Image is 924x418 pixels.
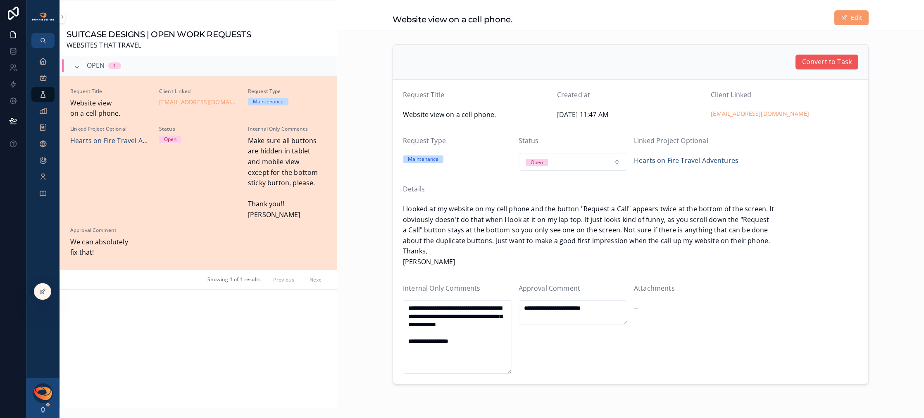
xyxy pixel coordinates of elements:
[393,14,512,25] h1: Website view on a cell phone.
[403,284,481,293] span: Internal Only Comments
[795,55,858,69] button: Convert to Task
[159,88,238,95] span: Client Linked
[557,90,591,99] span: Created at
[634,284,675,293] span: Attachments
[159,126,238,132] span: Status
[403,136,446,145] span: Request Type
[26,48,60,212] div: scrollable content
[164,136,176,143] div: Open
[87,60,105,71] span: OPEN
[408,155,438,163] div: Maintenance
[403,90,444,99] span: Request Title
[519,284,581,293] span: Approval Comment
[207,276,261,283] span: Showing 1 of 1 results
[802,57,852,67] span: Convert to Task
[248,126,327,132] span: Internal Only Comments
[834,10,869,25] button: Edit
[113,62,116,69] div: 1
[67,29,251,40] h1: SUITCASE DESIGNS | OPEN WORK REQUESTS
[31,12,55,21] img: App logo
[519,153,628,171] button: Select Button
[519,136,539,145] span: Status
[403,110,550,120] span: Website view on a cell phone.
[70,126,149,132] span: Linked Project Optional
[403,184,425,193] span: Details
[248,136,327,220] span: Make sure all buttons are hidden in tablet and mobile view except for the bottom sticky button, p...
[634,303,638,313] span: --
[557,110,705,120] span: [DATE] 11:47 AM
[159,98,238,106] a: [EMAIL_ADDRESS][DOMAIN_NAME]
[70,237,149,258] span: We can absolutely fix that!
[711,110,809,118] a: [EMAIL_ADDRESS][DOMAIN_NAME]
[711,90,751,99] span: Client Linked
[70,227,149,234] span: Approval Comment
[70,98,149,119] span: Website view on a cell phone.
[70,88,149,95] span: Request Title
[634,136,708,145] span: Linked Project Optional
[248,88,327,95] span: Request Type
[403,204,858,268] span: I looked at my website on my cell phone and the button "Request a Call" appears twice at the bott...
[60,76,337,270] a: Request TitleWebsite view on a cell phone.Client Linked[EMAIL_ADDRESS][DOMAIN_NAME]Request TypeMa...
[253,98,283,105] div: Maintenance
[634,155,738,166] a: Hearts on Fire Travel Adventures
[70,136,149,146] a: Hearts on Fire Travel Adventures
[531,159,543,166] div: Open
[67,40,251,51] span: WEBSITES THAT TRAVEL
